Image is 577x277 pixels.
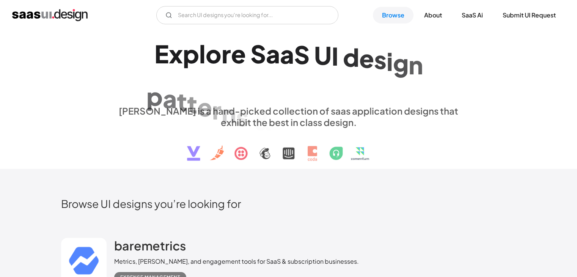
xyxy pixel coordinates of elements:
a: Browse [373,7,413,24]
a: Submit UI Request [494,7,565,24]
div: r [222,39,231,68]
div: S [250,39,266,68]
h2: baremetrics [114,238,186,253]
form: Email Form [156,6,338,24]
div: g [393,49,409,78]
div: E [154,39,169,68]
div: r [212,95,222,124]
a: home [12,9,88,21]
h2: Browse UI designs you’re looking for [61,197,516,210]
a: baremetrics [114,238,186,257]
a: About [415,7,451,24]
div: s [236,102,248,131]
div: l [199,39,206,68]
a: SaaS Ai [453,7,492,24]
div: p [146,82,163,111]
div: x [169,39,183,68]
div: e [197,92,212,121]
div: a [280,39,294,69]
div: n [222,99,236,128]
div: o [206,39,222,68]
div: t [177,87,187,116]
div: t [187,89,197,118]
div: S [294,40,310,69]
input: Search UI designs you're looking for... [156,6,338,24]
div: & [253,106,273,135]
div: d [343,42,359,72]
div: s [374,45,387,74]
div: Metrics, [PERSON_NAME], and engagement tools for SaaS & subscription businesses. [114,257,359,266]
div: a [266,39,280,68]
div: a [163,84,177,113]
div: i [387,47,393,76]
img: text, icon, saas logo [174,128,404,167]
div: p [183,39,199,68]
div: U [314,41,332,70]
div: I [332,41,338,71]
h1: Explore SaaS UI design patterns & interactions. [114,39,463,98]
div: e [231,39,246,68]
div: [PERSON_NAME] is a hand-picked collection of saas application designs that exhibit the best in cl... [114,105,463,128]
div: n [409,50,423,80]
div: e [359,44,374,73]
